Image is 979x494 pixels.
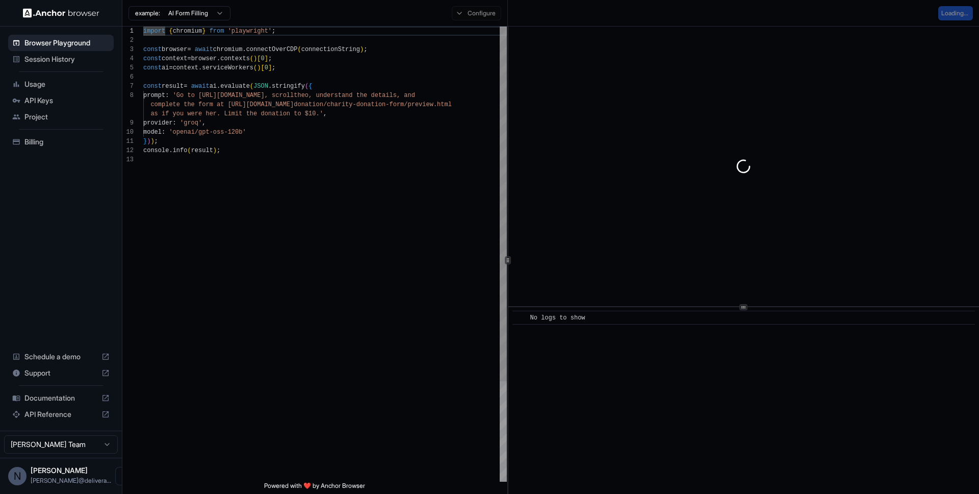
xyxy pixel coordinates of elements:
span: result [162,83,184,90]
span: Namit Jindal [31,466,88,475]
span: ] [268,64,272,71]
span: donation/charity-donation-form/preview.html [294,101,452,108]
span: [ [261,64,264,71]
span: Documentation [24,393,97,403]
div: Documentation [8,390,114,406]
span: from [210,28,224,35]
span: connectOverCDP [246,46,298,53]
span: ; [272,64,275,71]
span: , [323,110,327,117]
span: Browser Playground [24,38,110,48]
span: Session History [24,54,110,64]
div: 3 [122,45,134,54]
span: [ [257,55,261,62]
span: ( [253,64,257,71]
span: Schedule a demo [24,352,97,362]
span: Usage [24,79,110,89]
div: Usage [8,76,114,92]
span: import [143,28,165,35]
span: 'playwright' [228,28,272,35]
span: = [187,55,191,62]
span: ; [154,138,158,145]
span: } [143,138,147,145]
div: 6 [122,72,134,82]
span: ai [210,83,217,90]
span: 'Go to [URL][DOMAIN_NAME], scroll [173,92,294,99]
span: browser [191,55,217,62]
div: 5 [122,63,134,72]
span: chromium [213,46,243,53]
span: as if you were her. Limit the donation to $10.' [150,110,323,117]
span: ; [268,55,272,62]
span: context [162,55,187,62]
span: Billing [24,137,110,147]
span: API Keys [24,95,110,106]
span: 'openai/gpt-oss-120b' [169,129,246,136]
span: const [143,83,162,90]
div: 9 [122,118,134,128]
div: 13 [122,155,134,164]
span: No logs to show [530,314,585,322]
span: ) [213,147,217,154]
span: : [173,119,176,127]
span: : [165,92,169,99]
div: API Reference [8,406,114,423]
div: API Keys [8,92,114,109]
span: const [143,46,162,53]
div: 12 [122,146,134,155]
span: const [143,55,162,62]
span: console [143,147,169,154]
span: Powered with ❤️ by Anchor Browser [264,482,365,494]
div: 1 [122,27,134,36]
span: await [195,46,213,53]
span: const [143,64,162,71]
span: Support [24,368,97,378]
span: contexts [220,55,250,62]
span: Project [24,112,110,122]
div: 2 [122,36,134,45]
span: 0 [265,64,268,71]
span: prompt [143,92,165,99]
span: = [184,83,187,90]
span: , [202,119,205,127]
div: Browser Playground [8,35,114,51]
span: example: [135,9,160,17]
span: chromium [173,28,202,35]
span: ( [305,83,308,90]
div: 4 [122,54,134,63]
span: { [169,28,172,35]
span: 0 [261,55,264,62]
span: context [173,64,198,71]
div: N [8,467,27,485]
span: ; [364,46,367,53]
div: Schedule a demo [8,349,114,365]
span: . [169,147,172,154]
span: } [202,28,205,35]
div: 10 [122,128,134,137]
span: evaluate [220,83,250,90]
span: = [169,64,172,71]
span: ( [187,147,191,154]
div: 8 [122,91,134,100]
img: Anchor Logo [23,8,99,18]
span: theo, understand the details, and [294,92,415,99]
span: ; [272,28,275,35]
button: Open menu [115,467,134,485]
span: await [191,83,210,90]
div: Support [8,365,114,381]
span: : [162,129,165,136]
span: . [268,83,272,90]
span: ) [253,55,257,62]
span: . [217,83,220,90]
span: ( [250,83,253,90]
span: . [242,46,246,53]
span: stringify [272,83,305,90]
span: ) [360,46,364,53]
span: { [308,83,312,90]
span: ​ [518,313,523,323]
span: ; [217,147,220,154]
div: Billing [8,134,114,150]
span: ] [265,55,268,62]
span: ) [150,138,154,145]
span: result [191,147,213,154]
